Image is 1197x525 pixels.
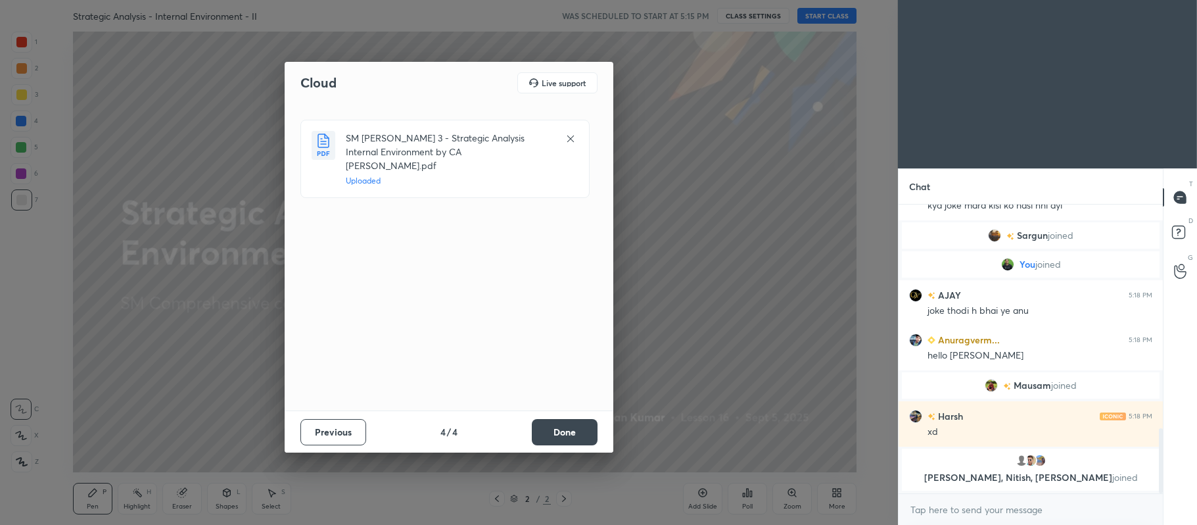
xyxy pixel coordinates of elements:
h2: Cloud [300,74,337,91]
h6: AJAY [935,288,961,302]
span: joined [1112,471,1137,484]
div: grid [899,205,1163,493]
p: Chat [899,169,941,204]
span: joined [1051,380,1077,391]
h5: Uploaded [346,175,552,187]
img: no-rating-badge.077c3623.svg [1003,383,1011,390]
img: 452d70fcd7894b25a0daa01ff4624a58.jpg [1024,454,1037,467]
img: 1b35794731b84562a3a543853852d57b.jpg [909,410,922,423]
div: 5:18 PM [1129,291,1152,299]
span: joined [1035,259,1060,270]
div: kya joke mara kisi ko hasi nhi ayi [927,199,1152,213]
img: 4c432adf20b24afc979e178260aed123.jpg [985,379,998,392]
img: Learner_Badge_beginner_1_8b307cf2a0.svg [927,336,935,344]
span: Mausam [1014,380,1051,391]
p: [PERSON_NAME], Nitish, [PERSON_NAME] [910,472,1152,483]
h5: Live support [542,79,586,87]
p: D [1188,216,1193,226]
img: 1b2d820965364134af14a78726495715.jpg [1000,258,1014,271]
h4: SM [PERSON_NAME] 3 - Strategic Analysis Internal Environment by CA [PERSON_NAME].pdf [346,131,552,172]
img: iconic-light.a09c19a4.png [1100,413,1126,420]
img: no-rating-badge.077c3623.svg [927,413,935,420]
button: Previous [300,419,366,445]
div: hello [PERSON_NAME] [927,349,1152,362]
div: xd [927,426,1152,439]
h6: Harsh [935,409,963,423]
h4: 4 [440,425,446,439]
span: Sargun [1017,230,1048,241]
span: You [1019,259,1035,270]
img: defa5fc5e6b44669956834ccb148698f.jpg [909,334,922,347]
h6: Anuragverm... [935,333,1000,347]
p: T [1189,179,1193,189]
div: 5:18 PM [1129,336,1152,344]
img: 14711421799a40538560cd87b7c43ae7.jpg [988,229,1001,242]
h4: 4 [452,425,458,439]
div: joke thodi h bhai ye anu [927,305,1152,318]
div: 5:18 PM [1129,413,1152,420]
img: no-rating-badge.077c3623.svg [1006,233,1014,240]
span: joined [1048,230,1073,241]
img: 9d04555ba1d1441eb04513e902bc6bb7.jpg [1033,454,1046,467]
button: Done [532,419,598,445]
h4: / [447,425,451,439]
img: 1483b6850a4a4bd18756e1024a1228b9.jpg [909,289,922,302]
p: G [1188,253,1193,262]
img: default.png [1015,454,1028,467]
img: no-rating-badge.077c3623.svg [927,292,935,299]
